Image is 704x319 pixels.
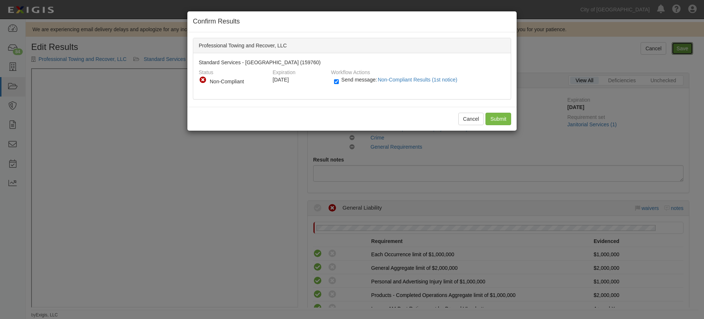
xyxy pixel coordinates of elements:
[378,77,457,83] span: Non-Compliant Results (1st notice)
[273,66,296,76] label: Expiration
[377,75,460,84] button: Send message:
[341,77,460,83] span: Send message:
[273,76,326,83] div: [DATE]
[199,76,207,84] i: Non-Compliant
[485,113,511,125] input: Submit
[458,113,484,125] button: Cancel
[193,17,511,26] h4: Confirm Results
[199,66,213,76] label: Status
[193,38,511,53] div: Professional Towing and Recover, LLC
[334,77,339,86] input: Send message:Non-Compliant Results (1st notice)
[331,66,370,76] label: Workflow Actions
[193,53,511,99] div: Standard Services - [GEOGRAPHIC_DATA] (159760)
[210,78,265,85] div: Non-Compliant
